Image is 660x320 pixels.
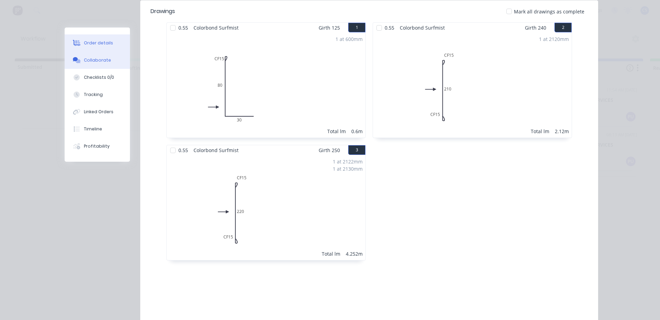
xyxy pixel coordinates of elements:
div: Linked Orders [84,109,113,115]
div: 0CF1580301 at 600mmTotal lm0.6m [167,33,365,138]
div: 0CF15CF152201 at 2122mm1 at 2130mmTotal lm4.252m [167,155,365,260]
button: Timeline [65,120,130,138]
span: Girth 125 [319,23,340,33]
span: Colorbond Surfmist [397,23,448,33]
div: Timeline [84,126,102,132]
span: Girth 250 [319,145,340,155]
div: Collaborate [84,57,111,63]
div: Drawings [151,7,175,15]
button: Checklists 0/0 [65,69,130,86]
div: Tracking [84,92,103,98]
div: Total lm [322,250,340,257]
span: 0.55 [176,145,191,155]
span: Mark all drawings as complete [514,8,584,15]
div: Total lm [531,128,549,135]
span: Colorbond Surfmist [191,145,241,155]
div: 0.6m [351,128,363,135]
div: 4.252m [346,250,363,257]
div: Profitability [84,143,110,149]
div: 1 at 2120mm [539,35,569,43]
div: Order details [84,40,113,46]
button: Linked Orders [65,103,130,120]
div: 2.12m [555,128,569,135]
div: Total lm [327,128,346,135]
div: Checklists 0/0 [84,74,114,81]
button: 2 [554,23,572,32]
span: Colorbond Surfmist [191,23,241,33]
div: 0CF15CF152101 at 2120mmTotal lm2.12m [373,33,572,138]
div: 1 at 2122mm [333,158,363,165]
button: Tracking [65,86,130,103]
span: Girth 240 [525,23,546,33]
button: Order details [65,34,130,52]
button: 1 [348,23,365,32]
span: 0.55 [176,23,191,33]
div: 1 at 2130mm [333,165,363,172]
div: 1 at 600mm [335,35,363,43]
span: 0.55 [382,23,397,33]
button: Profitability [65,138,130,155]
button: Collaborate [65,52,130,69]
button: 3 [348,145,365,155]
